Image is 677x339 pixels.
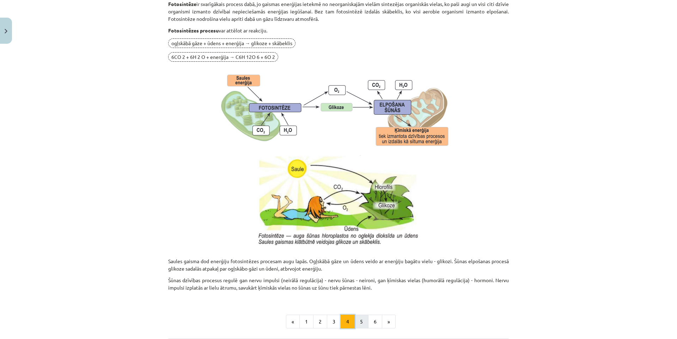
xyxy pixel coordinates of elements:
[354,315,368,329] button: 5
[168,52,278,62] span: 6CO 2 + 6H 2 O + enerģija → C6H 12O 6 + 6O 2
[168,0,509,23] p: ir svarīgākais process dabā, jo gaismas enerģijas ietekmē no neorganiskajām vielām sintezējas org...
[168,315,509,329] nav: Page navigation example
[341,315,355,329] button: 4
[168,27,219,34] strong: Fotosintēzes procesu
[327,315,341,329] button: 3
[168,250,509,272] p: Saules gaisma dod enerģiju fotosintēzes procesam augu lapās. Ogļskābā gāze un ūdens veido ar ener...
[368,315,382,329] button: 6
[168,38,295,48] span: ogļskābā gāze + ūdens + enerģija → glikoze + skābeklis
[168,277,509,299] p: Šūnas dzīvības procesus regulē gan nervu impulsi (neirālā regulācija) - nervu šūnas - neironi, ga...
[168,27,509,34] p: var attēlot ar reakciju.
[5,29,7,34] img: icon-close-lesson-0947bae3869378f0d4975bcd49f059093ad1ed9edebbc8119c70593378902aed.svg
[168,1,196,7] strong: Fotosintēze
[286,315,300,329] button: «
[299,315,313,329] button: 1
[382,315,396,329] button: »
[313,315,327,329] button: 2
